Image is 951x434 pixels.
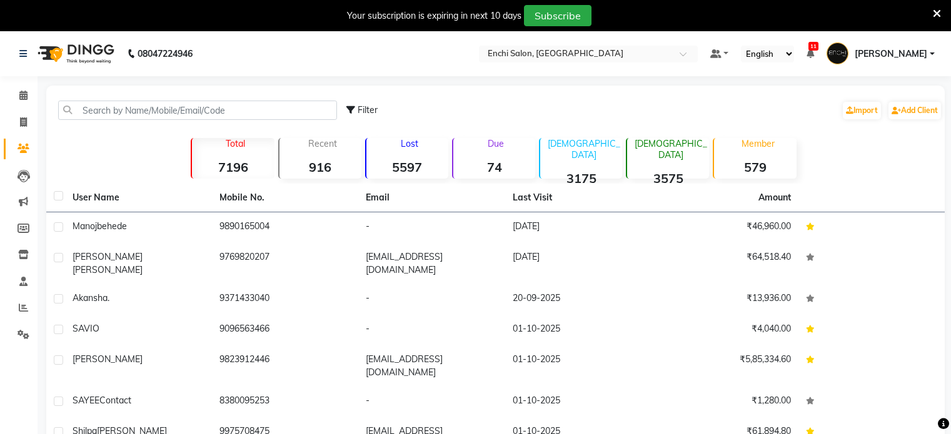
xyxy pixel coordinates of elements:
[652,387,798,417] td: ₹1,280.00
[456,138,535,149] p: Due
[358,315,505,345] td: -
[108,292,109,303] span: .
[358,212,505,243] td: -
[73,251,143,262] span: [PERSON_NAME]
[652,315,798,345] td: ₹4,040.00
[73,353,143,365] span: [PERSON_NAME]
[32,36,118,71] img: logo
[358,284,505,315] td: -
[358,104,378,116] span: Filter
[505,243,652,284] td: [DATE]
[652,284,798,315] td: ₹13,936.00
[73,323,99,334] span: SAVIO
[212,184,359,212] th: Mobile No.
[284,138,361,149] p: Recent
[453,159,535,175] strong: 74
[545,138,622,160] p: [DEMOGRAPHIC_DATA]
[212,243,359,284] td: 9769820207
[73,395,99,406] span: SAYEE
[888,102,941,119] a: Add Client
[751,184,798,212] th: Amount
[827,42,848,64] img: Sagar Adhav
[505,345,652,387] td: 01-10-2025
[807,48,814,59] a: 11
[347,9,521,22] div: Your subscription is expiring in next 10 days
[97,220,127,232] span: behede
[58,101,337,120] input: Search by Name/Mobile/Email/Code
[73,264,143,275] span: [PERSON_NAME]
[358,345,505,387] td: [EMAIL_ADDRESS][DOMAIN_NAME]
[632,138,709,160] p: [DEMOGRAPHIC_DATA]
[652,243,798,284] td: ₹64,518.40
[524,5,591,26] button: Subscribe
[714,159,796,175] strong: 579
[212,315,359,345] td: 9096563466
[99,395,131,406] span: Contact
[358,184,505,212] th: Email
[212,387,359,417] td: 8380095253
[540,170,622,186] strong: 3175
[73,292,108,303] span: akansha
[212,284,359,315] td: 9371433040
[505,212,652,243] td: [DATE]
[65,184,212,212] th: User Name
[366,159,448,175] strong: 5597
[138,36,193,71] b: 08047224946
[192,159,274,175] strong: 7196
[212,345,359,387] td: 9823912446
[719,138,796,149] p: Member
[652,345,798,387] td: ₹5,85,334.60
[371,138,448,149] p: Lost
[505,315,652,345] td: 01-10-2025
[73,220,97,232] span: manoj
[505,184,652,212] th: Last Visit
[627,170,709,186] strong: 3575
[358,243,505,284] td: [EMAIL_ADDRESS][DOMAIN_NAME]
[505,387,652,417] td: 01-10-2025
[855,47,927,61] span: [PERSON_NAME]
[808,42,818,51] span: 11
[197,138,274,149] p: Total
[279,159,361,175] strong: 916
[652,212,798,243] td: ₹46,960.00
[505,284,652,315] td: 20-09-2025
[358,387,505,417] td: -
[212,212,359,243] td: 9890165004
[843,102,881,119] a: Import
